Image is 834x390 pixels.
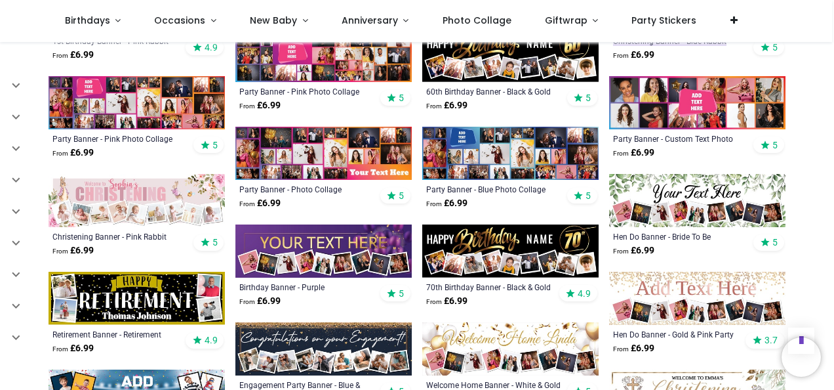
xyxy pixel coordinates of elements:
strong: £ 6.99 [52,146,94,160]
a: 60th Birthday Banner - Black & Gold [426,86,561,97]
span: From [426,298,442,305]
img: Personalised Christening Banner - Pink Rabbit - Custom Name & 9 Photo Upload [49,174,225,227]
a: Party Banner - Photo Collage [239,184,374,194]
img: Personalised Party Banner - Photo Collage - 23 Photo Upload [235,127,412,180]
a: Party Banner - Custom Text Photo Collage [613,133,747,144]
img: Personalised Engagement Party Banner - Blue & Gold Congratulations - 9 Photo Upload [235,322,412,376]
span: 3.7 [764,334,778,346]
span: 5 [399,92,404,104]
span: 5 [772,236,778,248]
span: From [52,248,68,255]
a: 70th Birthday Banner - Black & Gold [426,282,561,292]
img: Personalised Happy Birthday Banner - Purple - 9 Photo Upload [235,225,412,278]
a: Christening Banner - Pink Rabbit [52,231,187,242]
strong: £ 6.99 [613,342,654,355]
img: Personalised Party Banner - Blue Photo Collage - Custom Text & 25 Photo upload [422,127,599,180]
img: Personalised Hen Do Banner - Bride To Be - 9 Photo Upload [609,174,785,227]
img: Personalised Party Banner - Custom Text Photo Collage - 12 Photo Upload [609,76,785,129]
strong: £ 6.99 [52,342,94,355]
img: Personalised Party Banner - Pink Photo Collage - Custom Text & 25 Photo Upload [49,76,225,129]
span: Photo Collage [443,14,511,27]
strong: £ 6.99 [239,197,281,210]
span: 5 [212,139,218,151]
img: Personalised Happy Retirement Banner - Retirement - Custom Name & 4 Photo Upload [49,272,225,325]
span: From [52,345,68,353]
span: From [426,200,442,207]
span: From [239,200,255,207]
span: From [239,298,255,305]
strong: £ 6.99 [613,244,654,257]
span: From [239,102,255,110]
span: From [613,345,629,353]
span: 5 [772,41,778,53]
a: Engagement Party Banner - Blue & Gold Congratulations [239,379,374,390]
strong: £ 6.99 [52,244,94,257]
a: Birthday Banner - Purple [239,282,374,292]
strong: £ 6.99 [426,99,467,112]
strong: £ 6.99 [613,49,654,62]
span: Anniversary [342,14,398,27]
img: Personalised Happy 70th Birthday Banner - Black & Gold - Custom Name & 9 Photo Upload [422,225,599,278]
span: From [426,102,442,110]
span: Birthdays [65,14,110,27]
span: From [52,52,68,59]
strong: £ 6.99 [613,146,654,160]
img: Personalised Hen Do Banner - Gold & Pink Party Occasion - 9 Photo Upload [609,272,785,325]
strong: £ 6.99 [239,99,281,112]
img: Personalised Party Banner - Pink Photo Collage - Add Text & 30 Photo Upload [235,29,412,82]
a: Retirement Banner - Retirement [52,329,187,339]
span: 5 [399,190,404,202]
a: Party Banner - Pink Photo Collage [52,133,187,144]
a: Hen Do Banner - Gold & Pink Party Occasion [613,329,747,339]
span: New Baby [250,14,297,27]
strong: £ 6.99 [426,197,467,210]
span: From [613,52,629,59]
strong: £ 6.99 [239,295,281,308]
span: Occasions [154,14,205,27]
span: 5 [772,139,778,151]
iframe: Brevo live chat [782,337,821,377]
span: 4.9 [205,334,218,346]
img: Personalised Welcome Home Banner - White & Gold Balloons - Custom Name & 9 Photo Upload [422,322,599,376]
span: 5 [586,92,591,104]
span: 5 [586,190,591,202]
span: 4.9 [578,288,591,299]
span: 4.9 [205,41,218,53]
a: Welcome Home Banner - White & Gold Balloons [426,379,561,390]
span: From [613,150,629,157]
a: Hen Do Banner - Bride To Be [613,231,747,242]
span: Party Stickers [631,14,696,27]
img: Personalised Happy 60th Birthday Banner - Black & Gold - Custom Name & 9 Photo Upload [422,29,599,82]
span: 5 [399,288,404,299]
a: Party Banner - Pink Photo Collage [239,86,374,97]
strong: £ 6.99 [426,295,467,308]
strong: £ 6.99 [52,49,94,62]
a: Party Banner - Blue Photo Collage [426,184,561,194]
span: Giftwrap [545,14,587,27]
span: From [613,248,629,255]
span: From [52,150,68,157]
span: 5 [212,236,218,248]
